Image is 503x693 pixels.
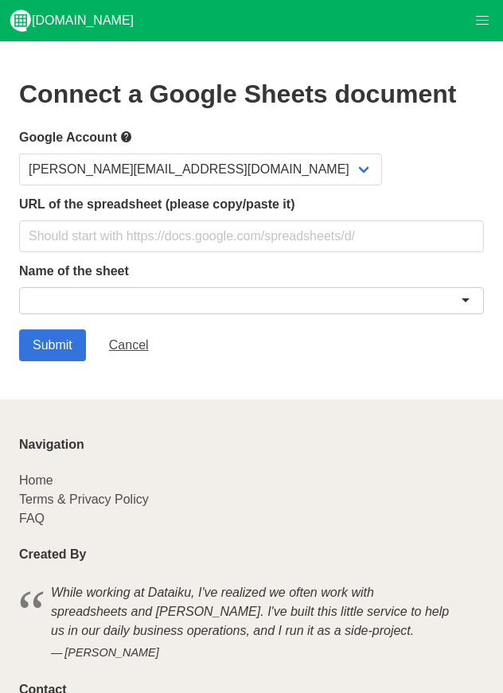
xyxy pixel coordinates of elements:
[19,492,149,506] a: Terms & Privacy Policy
[51,644,452,662] cite: [PERSON_NAME]
[19,80,484,108] h2: Connect a Google Sheets document
[19,438,484,452] p: Navigation
[19,547,484,562] p: Created By
[19,220,484,252] input: Should start with https://docs.google.com/spreadsheets/d/
[10,10,32,32] img: logo_v2_white.png
[96,329,162,361] a: Cancel
[19,512,45,525] a: FAQ
[19,127,484,147] label: Google Account
[19,329,86,361] input: Submit
[19,195,484,214] label: URL of the spreadsheet (please copy/paste it)
[19,473,53,487] a: Home
[19,262,484,281] label: Name of the sheet
[19,581,484,664] blockquote: While working at Dataiku, I've realized we often work with spreadsheets and [PERSON_NAME]. I've b...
